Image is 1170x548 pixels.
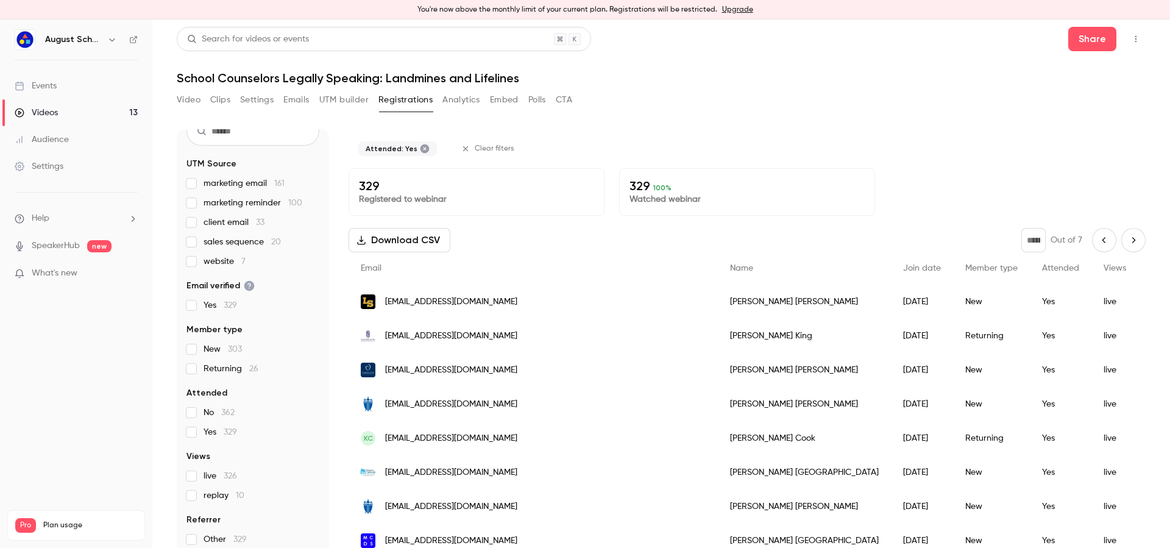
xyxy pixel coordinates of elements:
[15,80,57,92] div: Events
[722,5,753,15] a: Upgrade
[442,90,480,110] button: Analytics
[1091,421,1158,455] div: live
[891,421,953,455] div: [DATE]
[87,240,112,252] span: new
[177,90,200,110] button: Video
[965,264,1018,272] span: Member type
[186,324,243,336] span: Member type
[903,264,941,272] span: Join date
[378,90,433,110] button: Registrations
[1091,489,1158,524] div: live
[32,240,80,252] a: SpeakerHub
[1030,387,1091,421] div: Yes
[385,398,517,411] span: [EMAIL_ADDRESS][DOMAIN_NAME]
[953,319,1030,353] div: Returning
[730,264,753,272] span: Name
[1091,387,1158,421] div: live
[204,363,258,375] span: Returning
[1091,285,1158,319] div: live
[891,319,953,353] div: [DATE]
[361,264,381,272] span: Email
[204,299,237,311] span: Yes
[204,470,237,482] span: live
[953,421,1030,455] div: Returning
[123,268,138,279] iframe: Noticeable Trigger
[420,144,430,154] button: Remove "Did attend" from selected filters
[891,353,953,387] div: [DATE]
[456,139,522,158] button: Clear filters
[15,133,69,146] div: Audience
[186,514,221,526] span: Referrer
[953,387,1030,421] div: New
[224,428,237,436] span: 329
[361,294,375,309] img: lslancers.org
[15,518,36,533] span: Pro
[366,144,417,154] span: Attended: Yes
[1030,455,1091,489] div: Yes
[236,491,244,500] span: 10
[556,90,572,110] button: CTA
[629,179,865,193] p: 329
[1030,353,1091,387] div: Yes
[224,472,237,480] span: 326
[1042,264,1079,272] span: Attended
[349,228,450,252] button: Download CSV
[718,319,891,353] div: [PERSON_NAME] King
[385,466,517,479] span: [EMAIL_ADDRESS][DOMAIN_NAME]
[891,285,953,319] div: [DATE]
[186,158,319,546] section: facet-groups
[221,408,235,417] span: 362
[283,90,309,110] button: Emails
[186,387,227,399] span: Attended
[490,90,519,110] button: Embed
[1091,353,1158,387] div: live
[32,212,49,225] span: Help
[718,489,891,524] div: [PERSON_NAME] [PERSON_NAME]
[187,33,309,46] div: Search for videos or events
[204,426,237,438] span: Yes
[1091,455,1158,489] div: live
[718,421,891,455] div: [PERSON_NAME] Cook
[528,90,546,110] button: Polls
[953,455,1030,489] div: New
[385,296,517,308] span: [EMAIL_ADDRESS][DOMAIN_NAME]
[186,158,236,170] span: UTM Source
[361,397,375,411] img: bishopoconnell.org
[204,197,302,209] span: marketing reminder
[1030,285,1091,319] div: Yes
[1121,228,1146,252] button: Next page
[1068,27,1116,51] button: Share
[891,387,953,421] div: [DATE]
[385,330,517,343] span: [EMAIL_ADDRESS][DOMAIN_NAME]
[385,500,517,513] span: [EMAIL_ADDRESS][DOMAIN_NAME]
[953,285,1030,319] div: New
[718,285,891,319] div: [PERSON_NAME] [PERSON_NAME]
[233,535,247,544] span: 329
[385,364,517,377] span: [EMAIL_ADDRESS][DOMAIN_NAME]
[953,489,1030,524] div: New
[718,353,891,387] div: [PERSON_NAME] [PERSON_NAME]
[15,160,63,173] div: Settings
[1104,264,1126,272] span: Views
[891,489,953,524] div: [DATE]
[15,212,138,225] li: help-dropdown-opener
[629,193,865,205] p: Watched webinar
[1030,489,1091,524] div: Yes
[204,216,264,229] span: client email
[186,280,255,292] span: Email verified
[359,179,594,193] p: 329
[256,218,264,227] span: 33
[361,499,375,514] img: bishopoconnell.org
[1051,234,1082,246] p: Out of 7
[204,236,281,248] span: sales sequence
[288,199,302,207] span: 100
[361,329,375,343] img: ndsion.edu
[359,193,594,205] p: Registered to webinar
[204,255,246,268] span: website
[32,267,77,280] span: What's new
[361,533,375,548] img: miamicountryday.org
[1126,29,1146,49] button: Top Bar Actions
[361,465,375,480] img: mtsd.k12.wi.us
[249,365,258,373] span: 26
[43,521,137,530] span: Plan usage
